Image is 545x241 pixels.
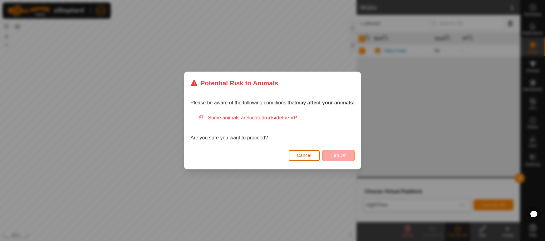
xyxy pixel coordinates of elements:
strong: outside [264,115,282,120]
span: Please be aware of the following conditions that [190,100,355,105]
button: Cancel [289,150,320,161]
span: located the VP. [248,115,298,120]
span: Cancel [297,153,312,158]
strong: may affect your animals: [296,100,355,105]
div: Some animals are [198,114,355,122]
div: Are you sure you want to proceed? [190,114,355,142]
div: Potential Risk to Animals [190,78,278,88]
button: Turn On [322,150,355,161]
span: Turn On [330,153,347,158]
